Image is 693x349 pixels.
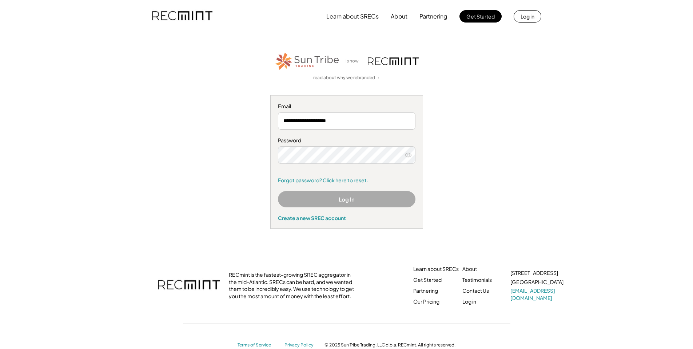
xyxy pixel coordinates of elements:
[413,276,442,284] a: Get Started
[419,9,447,24] button: Partnering
[462,287,489,295] a: Contact Us
[413,298,439,305] a: Our Pricing
[510,287,565,301] a: [EMAIL_ADDRESS][DOMAIN_NAME]
[514,10,541,23] button: Log in
[275,51,340,71] img: STT_Horizontal_Logo%2B-%2BColor.png
[462,276,492,284] a: Testimonials
[152,4,212,29] img: recmint-logotype%403x.png
[278,103,415,110] div: Email
[459,10,502,23] button: Get Started
[413,287,438,295] a: Partnering
[278,137,415,144] div: Password
[278,191,415,207] button: Log In
[313,75,380,81] a: read about why we rebranded →
[462,298,476,305] a: Log in
[462,265,477,273] a: About
[368,57,419,65] img: recmint-logotype%403x.png
[158,273,220,298] img: recmint-logotype%403x.png
[238,342,278,348] a: Terms of Service
[326,9,379,24] button: Learn about SRECs
[284,342,317,348] a: Privacy Policy
[229,271,358,300] div: RECmint is the fastest-growing SREC aggregator in the mid-Atlantic. SRECs can be hard, and we wan...
[413,265,459,273] a: Learn about SRECs
[391,9,407,24] button: About
[344,58,364,64] div: is now
[510,269,558,277] div: [STREET_ADDRESS]
[278,215,415,221] div: Create a new SREC account
[278,177,415,184] a: Forgot password? Click here to reset.
[510,279,563,286] div: [GEOGRAPHIC_DATA]
[324,342,455,348] div: © 2025 Sun Tribe Trading, LLC d.b.a. RECmint. All rights reserved.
